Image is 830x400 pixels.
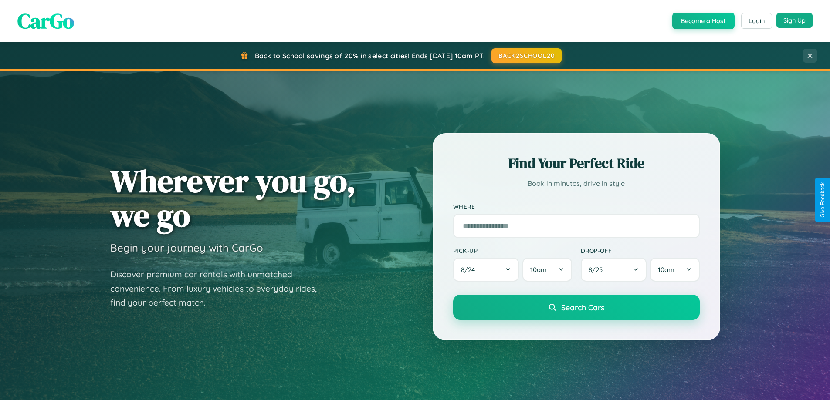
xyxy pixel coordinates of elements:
span: Back to School savings of 20% in select cities! Ends [DATE] 10am PT. [255,51,485,60]
button: Search Cars [453,295,700,320]
span: CarGo [17,7,74,35]
span: Search Cars [561,303,604,312]
h1: Wherever you go, we go [110,164,356,232]
button: 10am [650,258,699,282]
h2: Find Your Perfect Ride [453,154,700,173]
span: 8 / 25 [589,266,607,274]
p: Discover premium car rentals with unmatched convenience. From luxury vehicles to everyday rides, ... [110,267,328,310]
span: 10am [658,266,674,274]
label: Drop-off [581,247,700,254]
span: 8 / 24 [461,266,479,274]
label: Where [453,203,700,210]
button: 8/25 [581,258,647,282]
button: Become a Host [672,13,735,29]
div: Give Feedback [820,182,826,218]
h3: Begin your journey with CarGo [110,241,263,254]
label: Pick-up [453,247,572,254]
button: Login [741,13,772,29]
button: Sign Up [776,13,813,28]
span: 10am [530,266,547,274]
button: 10am [522,258,572,282]
button: BACK2SCHOOL20 [491,48,562,63]
p: Book in minutes, drive in style [453,177,700,190]
button: 8/24 [453,258,519,282]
